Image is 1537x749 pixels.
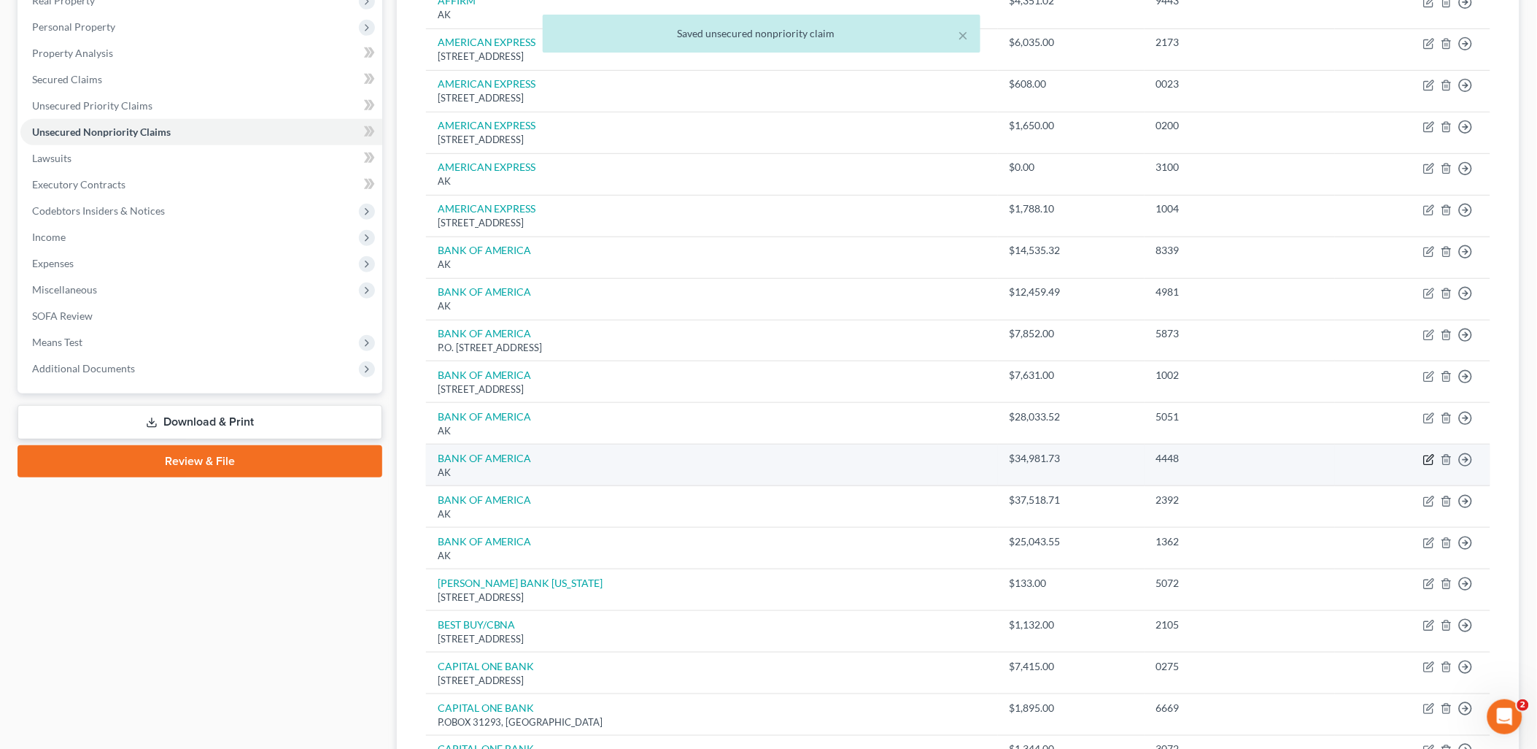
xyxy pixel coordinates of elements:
span: Codebtors Insiders & Notices [32,204,165,217]
div: AK [438,174,986,188]
div: 1362 [1156,534,1323,549]
a: [PERSON_NAME] BANK [US_STATE] [438,577,603,589]
div: $28,033.52 [1010,410,1133,424]
div: Saved unsecured nonpriority claim [554,26,969,41]
div: 1002 [1156,368,1323,383]
div: $12,459.49 [1010,285,1133,299]
span: Unsecured Nonpriority Claims [32,126,171,138]
div: 6669 [1156,701,1323,715]
a: AMERICAN EXPRESS [438,161,536,173]
div: $34,981.73 [1010,451,1133,466]
div: 1004 [1156,201,1323,216]
div: AK [438,299,986,313]
div: 0200 [1156,118,1323,133]
div: $14,535.32 [1010,243,1133,258]
div: $1,895.00 [1010,701,1133,715]
div: 5051 [1156,410,1323,424]
div: $133.00 [1010,576,1133,591]
div: $7,631.00 [1010,368,1133,383]
div: 5873 [1156,326,1323,341]
a: CAPITAL ONE BANK [438,702,535,714]
div: 4448 [1156,451,1323,466]
div: [STREET_ADDRESS] [438,674,986,688]
div: $608.00 [1010,77,1133,91]
a: BANK OF AMERICA [438,327,532,339]
span: Means Test [32,336,82,348]
a: Executory Contracts [20,172,382,198]
span: Miscellaneous [32,283,97,296]
div: AK [438,424,986,438]
div: 0023 [1156,77,1323,91]
div: AK [438,507,986,521]
div: 5072 [1156,576,1323,591]
div: [STREET_ADDRESS] [438,91,986,105]
div: $1,650.00 [1010,118,1133,133]
a: BEST BUY/CBNA [438,618,516,631]
div: AK [438,8,986,22]
a: BANK OF AMERICA [438,410,532,423]
a: CAPITAL ONE BANK [438,660,535,672]
span: SOFA Review [32,310,93,322]
div: [STREET_ADDRESS] [438,216,986,230]
a: Unsecured Nonpriority Claims [20,119,382,145]
div: 3100 [1156,160,1323,174]
a: BANK OF AMERICA [438,535,532,548]
span: Secured Claims [32,73,102,85]
div: 0275 [1156,659,1323,674]
a: BANK OF AMERICA [438,244,532,256]
div: $1,788.10 [1010,201,1133,216]
a: BANK OF AMERICA [438,493,532,506]
div: $1,132.00 [1010,618,1133,632]
button: × [959,26,969,44]
a: SOFA Review [20,303,382,329]
a: Lawsuits [20,145,382,172]
div: $37,518.71 [1010,493,1133,507]
a: Download & Print [18,405,382,439]
div: AK [438,258,986,272]
div: 2105 [1156,618,1323,632]
a: AMERICAN EXPRESS [438,119,536,131]
div: [STREET_ADDRESS] [438,383,986,396]
div: AK [438,549,986,563]
div: [STREET_ADDRESS] [438,591,986,604]
a: BANK OF AMERICA [438,285,532,298]
span: Lawsuits [32,152,71,164]
span: Expenses [32,257,74,269]
div: AK [438,466,986,480]
div: P.O. [STREET_ADDRESS] [438,341,986,355]
span: Unsecured Priority Claims [32,99,152,112]
span: Additional Documents [32,362,135,374]
a: BANK OF AMERICA [438,452,532,464]
div: 8339 [1156,243,1323,258]
span: Executory Contracts [32,178,125,191]
a: Review & File [18,445,382,477]
div: P.OBOX 31293, [GEOGRAPHIC_DATA] [438,715,986,729]
div: $0.00 [1010,160,1133,174]
iframe: Intercom live chat [1487,699,1522,734]
div: [STREET_ADDRESS] [438,632,986,646]
a: Secured Claims [20,66,382,93]
div: $25,043.55 [1010,534,1133,549]
a: AMERICAN EXPRESS [438,202,536,215]
a: Unsecured Priority Claims [20,93,382,119]
div: $7,415.00 [1010,659,1133,674]
a: AMERICAN EXPRESS [438,77,536,90]
div: $7,852.00 [1010,326,1133,341]
div: 4981 [1156,285,1323,299]
span: 2 [1517,699,1529,711]
span: Income [32,231,66,243]
div: 2392 [1156,493,1323,507]
a: BANK OF AMERICA [438,369,532,381]
div: [STREET_ADDRESS] [438,133,986,147]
